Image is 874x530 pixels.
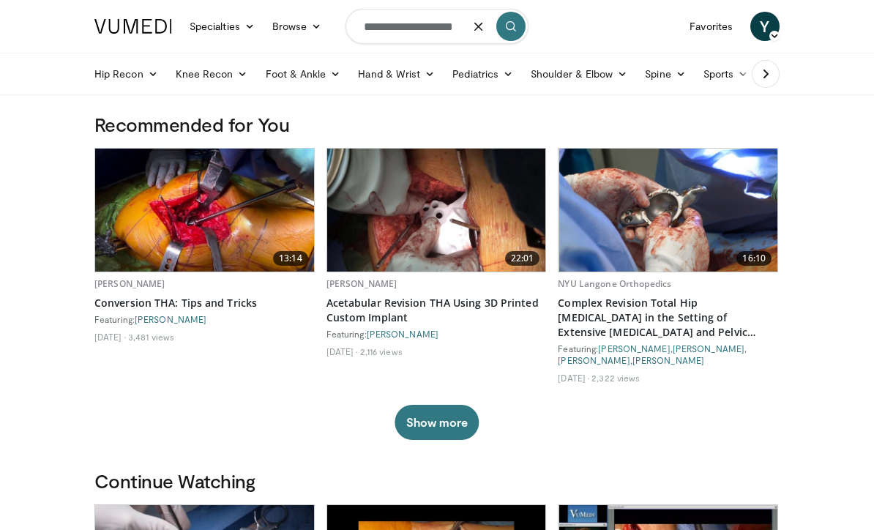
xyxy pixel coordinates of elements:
a: [PERSON_NAME] [94,277,165,290]
a: NYU Langone Orthopedics [558,277,671,290]
h3: Continue Watching [94,469,780,493]
a: Complex Revision Total Hip [MEDICAL_DATA] in the Setting of Extensive [MEDICAL_DATA] and Pelvic D... [558,296,778,340]
a: 16:10 [559,149,777,272]
a: Specialties [181,12,264,41]
a: [PERSON_NAME] [135,314,206,324]
button: Show more [395,405,479,440]
a: [PERSON_NAME] [598,343,670,354]
input: Search topics, interventions [346,9,528,44]
a: Hip Recon [86,59,167,89]
img: 10496904-4454-4c9a-9b4a-6ddfe8234fc4.620x360_q85_upscale.jpg [327,149,545,272]
a: Spine [636,59,694,89]
span: 22:01 [505,251,540,266]
a: [PERSON_NAME] [367,329,438,339]
li: 2,116 views [360,346,403,357]
a: [PERSON_NAME] [673,343,744,354]
img: da0298d2-eea9-4b04-ba7d-a565bdd14fff.jpg.620x360_q85_upscale.jpg [559,149,777,272]
a: Y [750,12,780,41]
a: [PERSON_NAME] [326,277,397,290]
a: Foot & Ankle [257,59,350,89]
h3: Recommended for You [94,113,780,136]
div: Featuring: [94,313,315,325]
a: Conversion THA: Tips and Tricks [94,296,315,310]
li: [DATE] [558,372,589,384]
a: Acetabular Revision THA Using 3D Printed Custom Implant [326,296,547,325]
a: 22:01 [327,149,546,272]
span: 13:14 [273,251,308,266]
img: d6f7766b-0582-4666-9529-85d89f05ebbf.620x360_q85_upscale.jpg [95,149,313,272]
span: 16:10 [736,251,772,266]
a: Browse [264,12,331,41]
a: Favorites [681,12,742,41]
div: Featuring: , , , [558,343,778,366]
a: Sports [695,59,758,89]
a: Shoulder & Elbow [522,59,636,89]
a: Knee Recon [167,59,257,89]
a: Hand & Wrist [349,59,444,89]
li: [DATE] [326,346,358,357]
a: [PERSON_NAME] [558,355,630,365]
div: Featuring: [326,328,547,340]
li: 2,322 views [591,372,640,384]
img: VuMedi Logo [94,19,172,34]
li: 3,481 views [128,331,174,343]
li: [DATE] [94,331,126,343]
a: [PERSON_NAME] [632,355,704,365]
a: 13:14 [95,149,314,272]
a: Pediatrics [444,59,522,89]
